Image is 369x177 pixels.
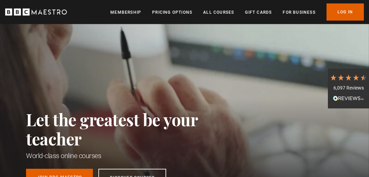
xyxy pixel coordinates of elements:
[110,3,364,21] nav: Primary
[26,110,228,148] h2: Let the greatest be your teacher
[330,85,367,92] div: 6,097 Reviews
[110,9,141,16] a: Membership
[152,9,192,16] a: Pricing Options
[245,9,272,16] a: Gift Cards
[283,9,315,16] a: For business
[203,9,234,16] a: All Courses
[327,3,364,21] a: Log In
[330,95,367,103] div: Read All Reviews
[5,7,67,17] svg: BBC Maestro
[330,74,367,81] div: 4.7 Stars
[333,96,364,101] img: REVIEWS.io
[328,69,369,108] div: 6,097 ReviewsRead All Reviews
